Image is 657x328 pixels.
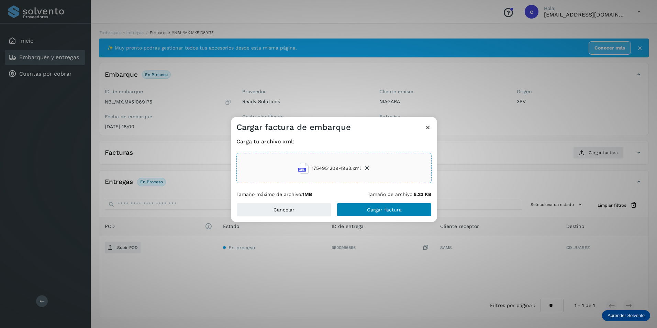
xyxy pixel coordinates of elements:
span: Cancelar [274,207,294,212]
p: Tamaño máximo de archivo: [236,192,312,197]
b: 5.23 KB [414,192,432,197]
button: Cancelar [236,203,331,217]
h3: Cargar factura de embarque [236,122,351,132]
p: Aprender Solvento [608,313,645,318]
p: Tamaño de archivo: [368,192,432,197]
h4: Carga tu archivo xml: [236,138,432,145]
div: Aprender Solvento [602,310,650,321]
b: 1MB [302,192,312,197]
span: 1754951209-1963.xml [312,165,361,172]
span: Cargar factura [367,207,402,212]
button: Cargar factura [337,203,432,217]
